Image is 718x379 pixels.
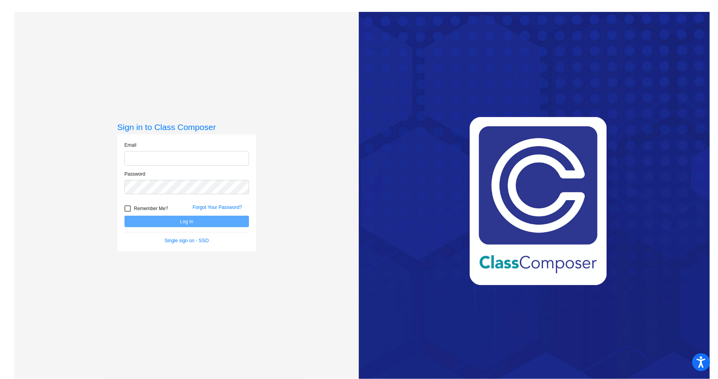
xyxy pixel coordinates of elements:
h3: Sign in to Class Composer [117,122,256,132]
a: Single sign on - SSO [165,238,209,243]
a: Forgot Your Password? [193,205,242,210]
label: Email [124,142,136,149]
button: Log In [124,216,249,227]
label: Password [124,170,146,178]
span: Remember Me? [134,204,168,213]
